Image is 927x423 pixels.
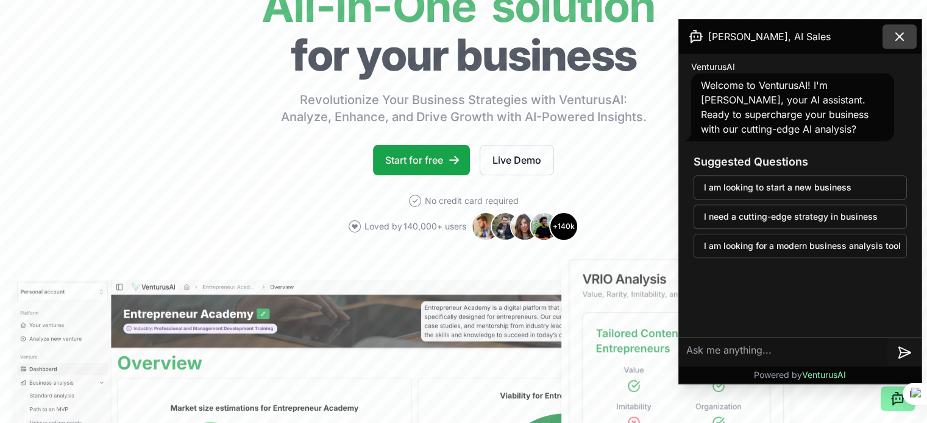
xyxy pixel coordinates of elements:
a: Start for free [373,145,470,175]
button: I am looking for a modern business analysis tool [694,234,907,258]
button: I am looking to start a new business [694,175,907,200]
img: Avatar 2 [491,212,520,241]
button: I need a cutting-edge strategy in business [694,205,907,229]
h3: Suggested Questions [694,153,907,170]
span: [PERSON_NAME], AI Sales [708,29,831,44]
img: Avatar 3 [510,212,539,241]
img: Avatar 4 [530,212,559,241]
span: VenturusAI [802,369,846,380]
span: VenturusAI [691,61,735,73]
p: Powered by [754,369,846,381]
span: Welcome to VenturusAI! I'm [PERSON_NAME], your AI assistant. Ready to supercharge your business w... [701,79,868,135]
img: Avatar 1 [471,212,500,241]
a: Live Demo [480,145,554,175]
